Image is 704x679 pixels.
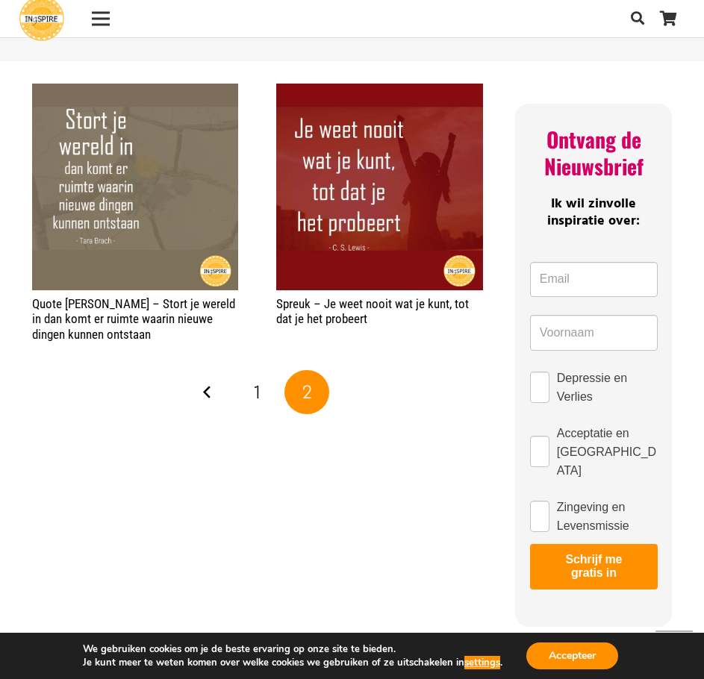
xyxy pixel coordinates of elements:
a: Zoeken [623,1,652,37]
a: Quote Tara Brach – Stort je wereld in dan komt er ruimte waarin nieuwe dingen kunnen ontstaan [32,85,239,100]
p: We gebruiken cookies om je de beste ervaring op onze site te bieden. [83,642,502,656]
span: 2 [302,381,312,403]
a: Quote [PERSON_NAME] – Stort je wereld in dan komt er ruimte waarin nieuwe dingen kunnen ontstaan [32,296,235,342]
input: Zingeving en Levensmissie [530,501,549,532]
span: Pagina 2 [284,370,329,415]
input: Depressie en Verlies [530,372,549,403]
a: Pagina 1 [235,370,280,415]
a: Terug naar top [655,630,693,668]
span: Ik wil zinvolle inspiratie over: [547,193,640,232]
span: Depressie en Verlies [557,369,658,406]
span: Zingeving en Levensmissie [557,498,658,535]
img: Spreuk: Je weet nooit wat je kunt, tot dat je het probeert [276,84,483,290]
p: Je kunt meer te weten komen over welke cookies we gebruiken of ze uitschakelen in . [83,656,502,669]
input: Email [530,262,658,298]
button: Accepteer [526,642,618,669]
a: Spreuk – Je weet nooit wat je kunt, tot dat je het probeert [276,85,483,100]
img: Quote Tara Brach: Stort je wereld in, dan komt er ruimte waarin nieuwe dingen kunnen ontstaan | i... [32,84,239,290]
button: settings [464,656,500,669]
span: 1 [254,381,261,403]
span: Acceptatie en [GEOGRAPHIC_DATA] [557,424,658,480]
button: Schrijf me gratis in [530,544,658,589]
input: Voornaam [530,315,658,351]
span: Ontvang de Nieuwsbrief [544,124,644,181]
input: Acceptatie en [GEOGRAPHIC_DATA] [530,436,549,467]
a: Spreuk – Je weet nooit wat je kunt, tot dat je het probeert [276,296,469,326]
